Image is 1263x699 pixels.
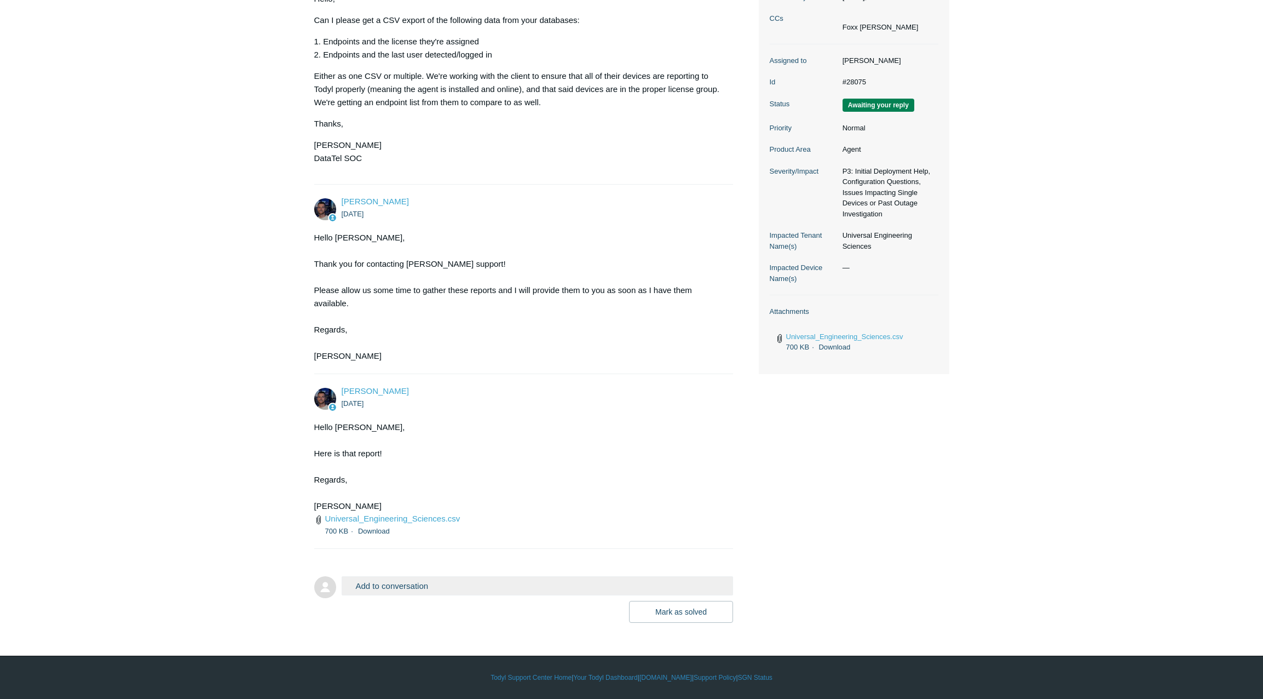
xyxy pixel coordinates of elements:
[342,576,734,595] button: Add to conversation
[770,230,837,251] dt: Impacted Tenant Name(s)
[342,386,409,396] a: [PERSON_NAME]
[770,13,837,24] dt: CCs
[837,262,938,273] dd: —
[837,230,938,251] dd: Universal Engineering Sciences
[770,144,837,155] dt: Product Area
[639,673,692,683] a: [DOMAIN_NAME]
[837,166,938,220] dd: P3: Initial Deployment Help, Configuration Questions, Issues Impacting Single Devices or Past Out...
[325,514,460,523] a: Universal_Engineering_Sciences.csv
[314,673,949,683] div: | | | |
[837,55,938,66] dd: [PERSON_NAME]
[786,333,903,341] a: Universal_Engineering_Sciences.csv
[694,673,736,683] a: Support Policy
[770,262,837,284] dt: Impacted Device Name(s)
[629,601,733,623] button: Mark as solved
[325,527,356,535] span: 700 KB
[786,343,817,351] span: 700 KB
[770,99,837,110] dt: Status
[342,386,409,396] span: Connor Davis
[837,144,938,155] dd: Agent
[314,421,723,513] div: Hello [PERSON_NAME], Here is that report! Regards, [PERSON_NAME]
[837,77,938,88] dd: #28075
[314,231,723,363] div: Hello [PERSON_NAME], Thank you for contacting [PERSON_NAME] support! Please allow us some time to...
[770,55,837,66] dt: Assigned to
[314,14,723,27] p: Can I please get a CSV export of the following data from your databases:
[358,527,390,535] a: Download
[837,123,938,134] dd: Normal
[491,673,572,683] a: Todyl Support Center Home
[770,123,837,134] dt: Priority
[770,166,837,177] dt: Severity/Impact
[843,99,914,112] span: We are waiting for you to respond
[573,673,637,683] a: Your Todyl Dashboard
[314,117,723,130] p: Thanks,
[738,673,772,683] a: SGN Status
[314,35,723,61] p: 1. Endpoints and the license they're assigned 2. Endpoints and the last user detected/logged in
[314,139,723,165] p: [PERSON_NAME] DataTel SOC
[770,77,837,88] dt: Id
[342,197,409,206] a: [PERSON_NAME]
[314,70,723,109] p: Either as one CSV or multiple. We're working with the client to ensure that all of their devices ...
[843,22,919,33] li: Foxx Bailey
[342,399,364,408] time: 09/12/2025, 15:14
[770,306,938,317] dt: Attachments
[342,210,364,218] time: 09/11/2025, 13:55
[818,343,850,351] a: Download
[342,197,409,206] span: Connor Davis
